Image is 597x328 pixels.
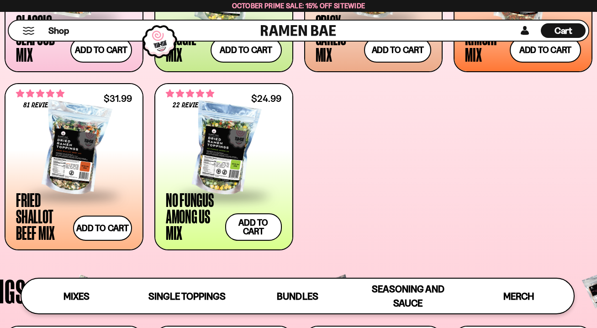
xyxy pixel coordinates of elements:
span: Cart [555,25,572,36]
a: Single Toppings [132,279,243,313]
div: Cart [541,21,586,41]
span: Seasoning and Sauce [372,283,444,309]
a: Merch [463,279,574,313]
span: Single Toppings [148,291,226,302]
button: Add to cart [364,37,431,63]
a: Seasoning and Sauce [353,279,463,313]
button: Add to cart [510,37,581,63]
button: Add to cart [70,37,132,63]
span: 4.82 stars [166,88,214,100]
div: No Fungus Among Us Mix [166,191,221,241]
button: Mobile Menu Trigger [22,27,35,35]
span: Merch [503,291,534,302]
span: 81 reviews [23,102,57,109]
span: Mixes [63,291,90,302]
button: Add to cart [73,216,132,241]
span: October Prime Sale: 15% off Sitewide [232,1,365,10]
a: 4.83 stars 81 reviews $31.99 Fried Shallot Beef Mix Add to cart [5,83,143,250]
div: $31.99 [104,94,132,103]
span: Single Toppings [142,274,283,308]
div: Fried Shallot Beef Mix [16,191,69,241]
div: Spicy Garlic Mix [316,13,359,63]
span: Shop [48,25,69,37]
span: 22 reviews [173,102,207,109]
span: Bundles [277,291,318,302]
button: Add to cart [211,37,282,63]
a: Bundles [243,279,353,313]
div: Kimchi Mix [465,30,505,63]
a: Mixes [21,279,132,313]
div: $24.99 [251,94,281,103]
div: Classic Seafood Mix [16,13,66,63]
span: Single Toppings [399,274,540,308]
button: Add to cart [225,213,282,241]
a: Shop [48,23,69,38]
a: 4.82 stars 22 reviews $24.99 No Fungus Among Us Mix Add to cart [154,83,293,250]
span: 4.83 stars [16,88,64,100]
div: Veggie Mix [166,30,206,63]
